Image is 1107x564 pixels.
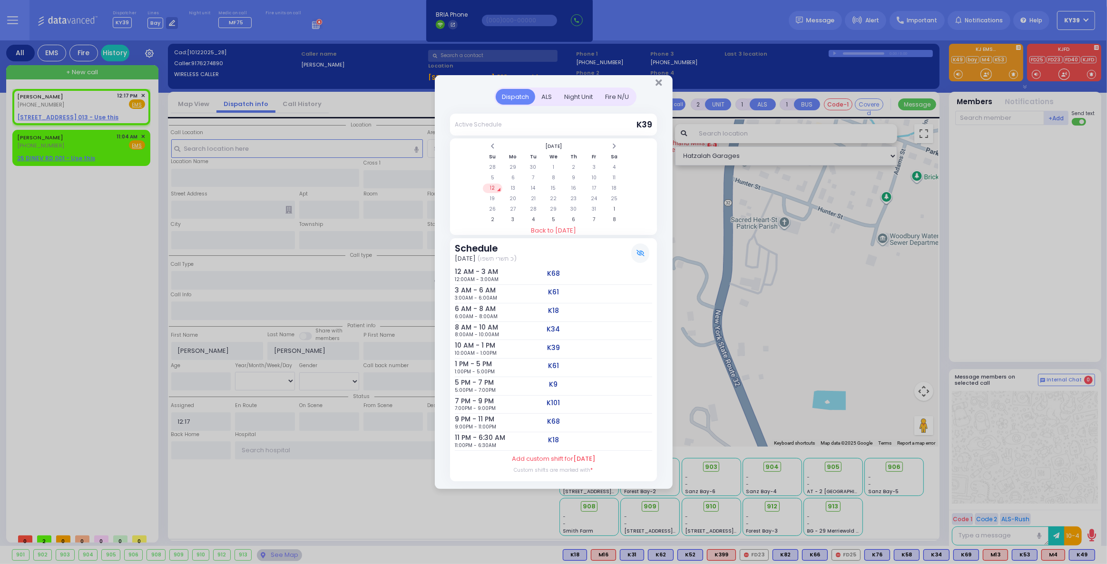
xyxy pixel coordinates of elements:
td: 25 [605,194,624,204]
span: K39 [637,119,652,130]
h6: 9 PM - 11 PM [455,415,481,423]
td: 10 [584,173,604,183]
div: Active Schedule [455,120,501,129]
td: 17 [584,184,604,193]
h5: K101 [547,399,560,407]
td: 30 [564,204,584,214]
td: 11 [605,173,624,183]
td: 9 [564,173,584,183]
td: 4 [605,163,624,172]
h6: 7 PM - 9 PM [455,397,481,405]
span: 12:00AM - 3:00AM [455,276,499,283]
span: 10:00AM - 1:00PM [455,350,497,357]
div: Dispatch [496,89,535,105]
div: Fire N/U [599,89,635,105]
td: 13 [503,184,523,193]
td: 18 [605,184,624,193]
span: Next Month [612,143,617,150]
td: 8 [544,173,563,183]
h5: K39 [547,344,560,352]
th: Select Month [503,142,604,151]
h5: K18 [548,436,559,444]
span: 11:00PM - 6:30AM [455,442,496,449]
h5: K68 [547,418,560,426]
th: Tu [524,152,543,162]
h5: K61 [548,362,559,370]
div: ALS [535,89,558,105]
th: Th [564,152,584,162]
td: 27 [503,204,523,214]
td: 29 [544,204,563,214]
td: 24 [584,194,604,204]
span: 8:00AM - 10:00AM [455,331,499,338]
td: 12 [483,184,502,193]
h5: K68 [547,270,560,278]
th: We [544,152,563,162]
td: 30 [524,163,543,172]
td: 28 [483,163,502,172]
td: 20 [503,194,523,204]
h6: 1 PM - 5 PM [455,360,481,368]
td: 21 [524,194,543,204]
td: 22 [544,194,563,204]
span: 3:00AM - 6:00AM [455,294,497,301]
td: 2 [564,163,584,172]
td: 29 [503,163,523,172]
span: [DATE] [455,254,476,263]
td: 5 [544,215,563,224]
h3: Schedule [455,243,517,254]
div: Night Unit [558,89,599,105]
td: 1 [605,204,624,214]
td: 3 [584,163,604,172]
span: 1:00PM - 5:00PM [455,368,495,375]
td: 23 [564,194,584,204]
h5: K61 [548,288,559,296]
h6: 6 AM - 8 AM [455,305,481,313]
td: 3 [503,215,523,224]
span: 7:00PM - 9:00PM [455,405,496,412]
span: 5:00PM - 7:00PM [455,387,496,394]
td: 7 [524,173,543,183]
h6: 8 AM - 10 AM [455,323,481,331]
td: 28 [524,204,543,214]
h6: 11 PM - 6:30 AM [455,434,481,442]
span: [DATE] [573,454,595,463]
td: 14 [524,184,543,193]
td: 6 [503,173,523,183]
h6: 3 AM - 6 AM [455,286,481,294]
th: Su [483,152,502,162]
th: Mo [503,152,523,162]
th: Fr [584,152,604,162]
td: 19 [483,194,502,204]
td: 6 [564,215,584,224]
a: Back to [DATE] [450,226,657,235]
td: 8 [605,215,624,224]
button: Close [656,78,662,88]
td: 16 [564,184,584,193]
h6: 10 AM - 1 PM [455,341,481,350]
span: 6:00AM - 8:00AM [455,313,498,320]
td: 2 [483,215,502,224]
label: Add custom shift for [512,454,595,464]
h5: K34 [547,325,560,333]
td: 31 [584,204,604,214]
td: 7 [584,215,604,224]
td: 5 [483,173,502,183]
td: 1 [544,163,563,172]
td: 4 [524,215,543,224]
label: Custom shifts are marked with [514,467,593,474]
span: (כ תשרי תשפו) [477,254,517,263]
td: 15 [544,184,563,193]
h6: 5 PM - 7 PM [455,379,481,387]
h5: K18 [548,307,559,315]
span: Previous Month [490,143,495,150]
h6: 12 AM - 3 AM [455,268,481,276]
th: Sa [605,152,624,162]
td: 26 [483,204,502,214]
span: 9:00PM - 11:00PM [455,423,496,430]
h5: K9 [549,380,558,389]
